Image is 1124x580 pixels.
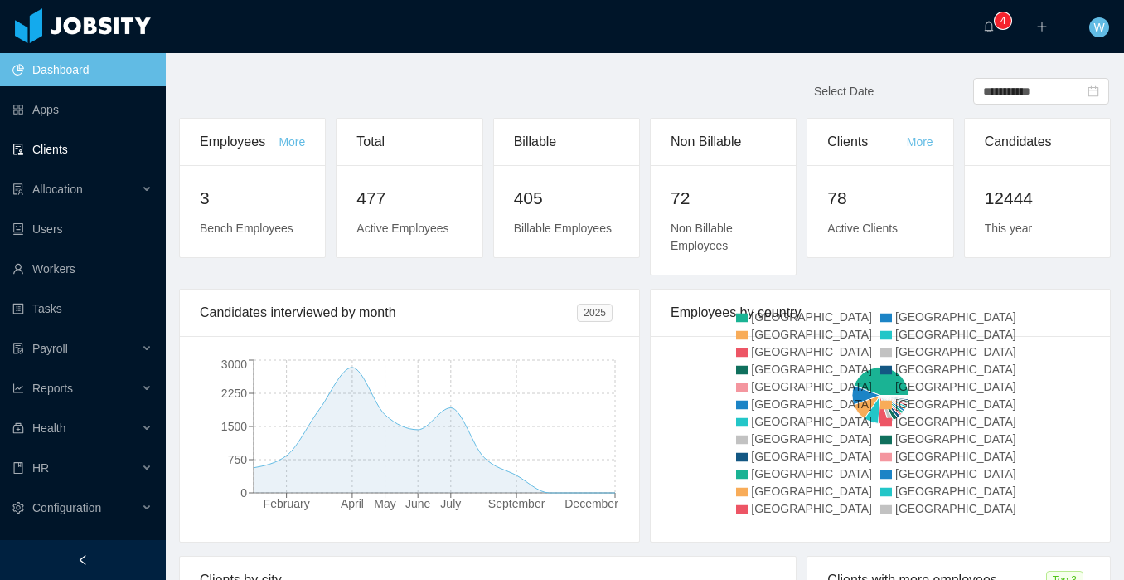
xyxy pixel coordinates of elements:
[827,222,898,235] span: Active Clients
[751,450,872,463] span: [GEOGRAPHIC_DATA]
[264,497,310,510] tspan: February
[240,486,247,500] tspan: 0
[200,185,305,212] h2: 3
[12,502,24,514] i: icon: setting
[440,497,461,510] tspan: July
[1000,12,1006,29] p: 4
[12,252,153,285] a: icon: userWorkers
[895,502,1016,515] span: [GEOGRAPHIC_DATA]
[751,380,872,393] span: [GEOGRAPHIC_DATA]
[751,432,872,446] span: [GEOGRAPHIC_DATA]
[200,119,279,165] div: Employees
[895,345,1016,358] span: [GEOGRAPHIC_DATA]
[985,222,1033,235] span: This year
[32,382,73,395] span: Reports
[895,397,1016,411] span: [GEOGRAPHIC_DATA]
[671,119,776,165] div: Non Billable
[221,420,247,433] tspan: 1500
[32,342,68,355] span: Payroll
[895,485,1016,498] span: [GEOGRAPHIC_DATA]
[12,212,153,246] a: icon: robotUsers
[200,222,293,235] span: Bench Employees
[32,501,101,514] span: Configuration
[200,290,577,336] div: Candidates interviewed by month
[12,93,153,126] a: icon: appstoreApps
[228,453,248,466] tspan: 750
[671,222,733,252] span: Non Billable Employees
[895,432,1016,446] span: [GEOGRAPHIC_DATA]
[577,304,613,322] span: 2025
[895,363,1016,376] span: [GEOGRAPHIC_DATA]
[1088,85,1099,97] i: icon: calendar
[32,461,49,475] span: HR
[279,135,305,149] a: More
[751,363,872,376] span: [GEOGRAPHIC_DATA]
[12,383,24,394] i: icon: line-chart
[221,387,247,400] tspan: 2250
[751,415,872,428] span: [GEOGRAPHIC_DATA]
[671,185,776,212] h2: 72
[1093,17,1104,37] span: W
[221,358,247,371] tspan: 3000
[564,497,618,510] tspan: December
[751,502,872,515] span: [GEOGRAPHIC_DATA]
[32,183,83,196] span: Allocation
[895,310,1016,324] span: [GEOGRAPHIC_DATA]
[12,133,153,166] a: icon: auditClients
[751,310,872,324] span: [GEOGRAPHIC_DATA]
[751,485,872,498] span: [GEOGRAPHIC_DATA]
[751,467,872,480] span: [GEOGRAPHIC_DATA]
[12,183,24,195] i: icon: solution
[12,292,153,325] a: icon: profileTasks
[827,185,933,212] h2: 78
[356,185,462,212] h2: 477
[12,343,24,354] i: icon: file-protect
[895,328,1016,341] span: [GEOGRAPHIC_DATA]
[32,422,65,435] span: Health
[514,119,619,165] div: Billable
[1036,21,1048,32] i: icon: plus
[374,497,395,510] tspan: May
[895,415,1016,428] span: [GEOGRAPHIC_DATA]
[895,467,1016,480] span: [GEOGRAPHIC_DATA]
[983,21,995,32] i: icon: bell
[814,85,874,98] span: Select Date
[907,135,933,149] a: More
[12,53,153,86] a: icon: pie-chartDashboard
[12,422,24,434] i: icon: medicine-box
[341,497,364,510] tspan: April
[895,450,1016,463] span: [GEOGRAPHIC_DATA]
[895,380,1016,393] span: [GEOGRAPHIC_DATA]
[985,119,1090,165] div: Candidates
[12,462,24,474] i: icon: book
[751,328,872,341] span: [GEOGRAPHIC_DATA]
[514,222,612,235] span: Billable Employees
[751,397,872,411] span: [GEOGRAPHIC_DATA]
[671,290,1090,336] div: Employees by country
[356,222,448,235] span: Active Employees
[995,12,1011,29] sup: 4
[827,119,906,165] div: Clients
[985,185,1090,212] h2: 12444
[514,185,619,212] h2: 405
[356,119,462,165] div: Total
[405,497,431,510] tspan: June
[488,497,545,510] tspan: September
[751,345,872,358] span: [GEOGRAPHIC_DATA]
